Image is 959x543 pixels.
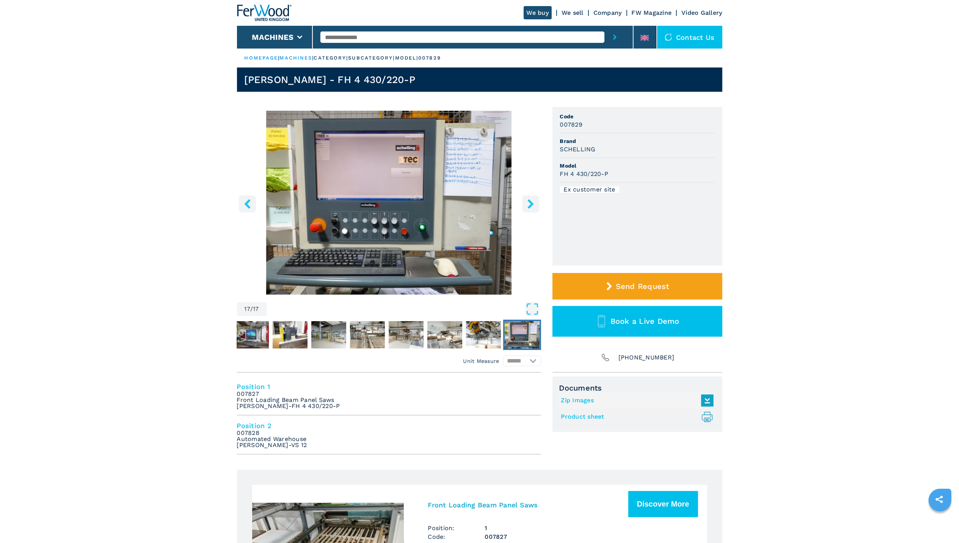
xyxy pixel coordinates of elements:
a: Company [593,9,622,16]
button: Book a Live Demo [552,306,722,337]
span: 1 [485,524,698,532]
div: Contact us [657,26,722,49]
a: sharethis [930,490,949,509]
img: 0a7f6428f45e005bf10c07ffd8ca59da [389,321,424,348]
button: Go to Slide 11 [271,320,309,350]
a: machines [280,55,312,61]
a: Video Gallery [681,9,722,16]
span: 17 [253,306,259,312]
h4: Position 1 [237,382,541,391]
span: | [312,55,314,61]
h3: 007829 [560,120,583,129]
em: Unit Measure [463,357,499,365]
button: right-button [522,195,539,212]
li: Position 1 [237,377,541,416]
h1: [PERSON_NAME] - FH 4 430/220-P [245,74,416,86]
a: We buy [524,6,552,19]
a: HOMEPAGE [245,55,278,61]
button: Machines [252,33,294,42]
a: Zip Images [561,394,710,407]
img: Beam panel saws with automatic warehouse SCHELLING FH 4 430/220-P [237,111,541,295]
img: ffa6c9cdaf3bcea5ae9b5a10f0ee329a [505,321,540,348]
button: Go to Slide 10 [232,320,270,350]
img: c2648a8ef10c0e3dd239a6c021066806 [350,321,385,348]
em: 007828 Automated Warehouse [PERSON_NAME]-VS 12 [237,430,307,448]
div: Go to Slide 17 [237,111,541,295]
button: Go to Slide 16 [465,320,502,350]
button: Go to Slide 14 [387,320,425,350]
span: Documents [559,383,716,392]
img: 990d3631e2b3f657e22fb7771ae0014b [466,321,501,348]
span: / [250,306,253,312]
a: Product sheet [561,411,710,423]
img: 83e02dbb378ce85c5a79765b54bd3baa [427,321,462,348]
img: 7548772cd152f971ae105c6aaca64045 [273,321,308,348]
span: 17 [245,306,251,312]
div: Ex customer site [560,187,619,193]
button: Go to Slide 12 [310,320,348,350]
h3: Front Loading Beam Panel Saws [428,501,538,509]
button: Go to Slide 13 [348,320,386,350]
button: submit-button [604,26,625,49]
span: Code [560,113,715,120]
img: f1d6dc5c62135261c5e40eb2764d01b4 [311,321,346,348]
img: Contact us [665,33,672,41]
button: Discover More [628,491,698,517]
a: We sell [562,9,584,16]
p: subcategory | [348,55,395,61]
span: Position: [428,524,485,532]
button: Send Request [552,273,722,300]
a: FW Magazine [632,9,672,16]
button: Open Fullscreen [268,302,539,316]
img: 8effcc1853f6b59a97566e8cb6b541d4 [234,321,269,348]
li: Position 2 [237,416,541,455]
button: Go to Slide 15 [426,320,464,350]
p: 007829 [418,55,441,61]
iframe: Chat [927,509,953,537]
em: 007827 Front Loading Beam Panel Saws [PERSON_NAME]-FH 4 430/220-P [237,391,340,409]
span: Send Request [616,282,669,291]
img: Ferwood [237,5,292,21]
h3: FH 4 430/220-P [560,169,609,178]
span: | [278,55,279,61]
h3: SCHELLING [560,145,596,154]
img: Phone [600,352,611,363]
button: left-button [239,195,256,212]
h3: 007827 [485,532,698,541]
span: Brand [560,137,715,145]
h4: Position 2 [237,421,541,430]
span: Code: [428,532,485,541]
p: model | [395,55,419,61]
span: Book a Live Demo [611,317,680,326]
p: category | [314,55,348,61]
span: [PHONE_NUMBER] [618,352,675,363]
span: Model [560,162,715,169]
button: Go to Slide 17 [503,320,541,350]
